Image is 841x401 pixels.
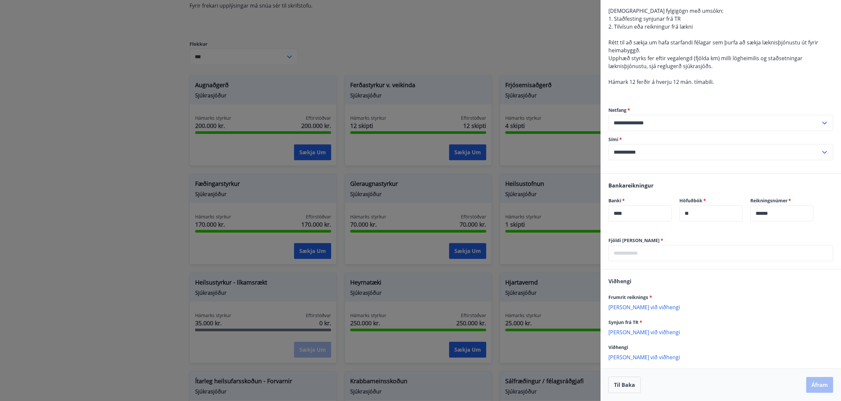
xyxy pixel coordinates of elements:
button: Til baka [608,377,641,393]
span: Viðhengi [608,344,628,350]
span: Bankareikningur [608,182,653,189]
span: Hámark 12 ferðir á hverju 12 mán. tímabili. [608,78,714,86]
span: 1. Staðfesting synjunar frá TR [608,15,681,22]
p: [PERSON_NAME] við viðhengi [608,354,833,360]
label: Fjöldi [PERSON_NAME] [608,237,833,244]
span: Frumrit reiknings [608,294,652,300]
span: Viðhengi [608,278,631,285]
span: Upphæð styrks fer eftir vegalengd (fjölda km) milli lögheimilis og staðsetningar læknisþjónustu, ... [608,55,803,70]
label: Banki [608,197,671,204]
p: [PERSON_NAME] við viðhengi [608,304,833,310]
label: Netfang [608,107,833,113]
span: 2. Tilvísun eða reikningur frá lækni [608,23,693,30]
label: Sími [608,136,833,143]
p: [PERSON_NAME] við viðhengi [608,329,833,335]
label: Reikningsnúmer [750,197,813,204]
div: Fjöldi ferða [608,245,833,261]
span: Rétt til að sækja um hafa starfandi félagar sem þurfa að sækja læknisþjónustu út fyrir heimabyggð. [608,39,818,54]
label: Höfuðbók [679,197,742,204]
span: Synjun frá TR [608,319,642,325]
span: [DEMOGRAPHIC_DATA] fylgigögn með umsókn: [608,7,723,14]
